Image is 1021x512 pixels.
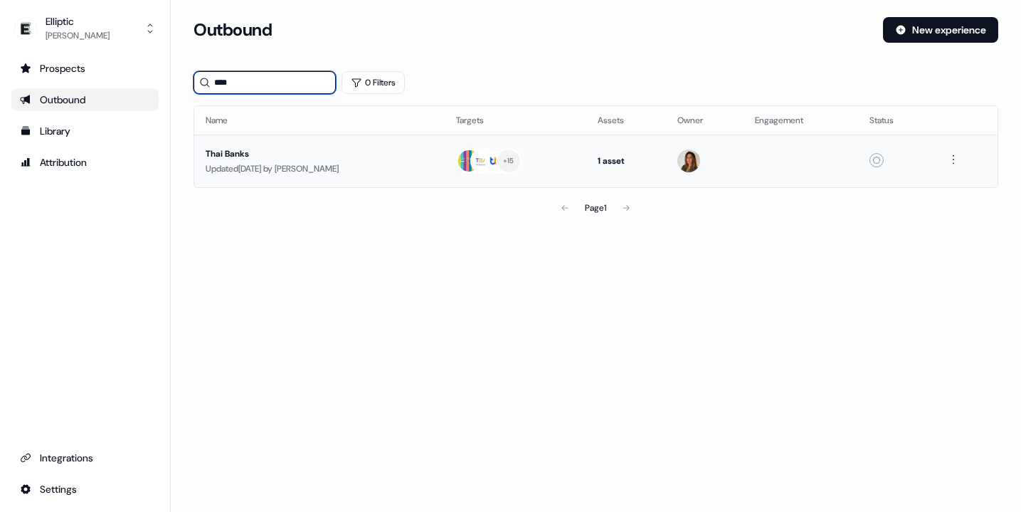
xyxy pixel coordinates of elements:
[194,106,445,135] th: Name
[46,28,110,43] div: [PERSON_NAME]
[883,17,998,43] button: New experience
[11,88,159,111] a: Go to outbound experience
[11,57,159,80] a: Go to prospects
[20,451,150,465] div: Integrations
[20,155,150,169] div: Attribution
[20,61,150,75] div: Prospects
[11,478,159,501] a: Go to integrations
[666,106,744,135] th: Owner
[586,106,666,135] th: Assets
[194,19,272,41] h3: Outbound
[445,106,586,135] th: Targets
[206,162,433,176] div: Updated [DATE] by [PERSON_NAME]
[744,106,858,135] th: Engagement
[20,93,150,107] div: Outbound
[20,482,150,496] div: Settings
[503,155,514,167] div: + 15
[598,154,655,168] div: 1 asset
[11,446,159,469] a: Go to integrations
[206,147,433,161] div: Thai Banks
[585,201,606,215] div: Page 1
[677,150,700,172] img: Pouyeh
[11,151,159,174] a: Go to attribution
[11,120,159,142] a: Go to templates
[20,124,150,138] div: Library
[46,14,110,28] div: Elliptic
[858,106,933,135] th: Status
[11,11,159,46] button: Elliptic[PERSON_NAME]
[342,71,405,94] button: 0 Filters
